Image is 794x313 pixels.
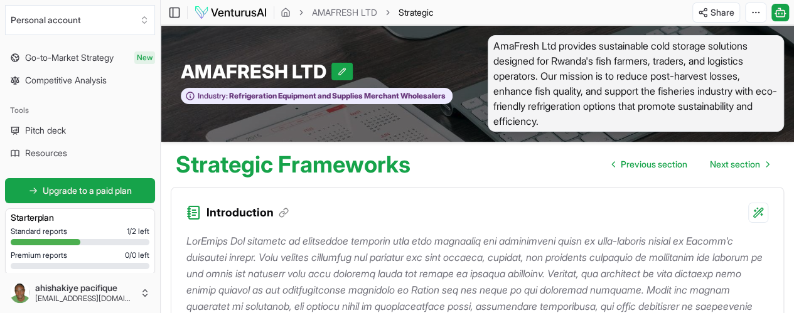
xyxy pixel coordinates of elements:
[621,158,687,171] span: Previous section
[5,278,155,308] button: ahishakiye pacifique[EMAIL_ADDRESS][DOMAIN_NAME]
[399,6,433,19] span: Strategic
[5,5,155,35] button: Select an organization
[692,3,740,23] button: Share
[11,211,149,224] h3: Starter plan
[11,226,67,236] span: Standard reports
[43,184,132,197] span: Upgrade to a paid plan
[181,60,331,83] span: AMAFRESH LTD
[5,70,155,90] a: Competitive Analysis
[134,51,155,64] span: New
[25,147,67,159] span: Resources
[181,88,453,105] button: Industry:Refrigeration Equipment and Supplies Merchant Wholesalers
[5,48,155,68] a: Go-to-Market StrategyNew
[125,250,149,260] span: 0 / 0 left
[207,204,289,221] h3: Introduction
[127,226,149,236] span: 1 / 2 left
[700,152,779,177] a: Go to next page
[228,91,446,101] span: Refrigeration Equipment and Supplies Merchant Wholesalers
[602,152,697,177] a: Go to previous page
[5,120,155,141] a: Pitch deck
[5,178,155,203] a: Upgrade to a paid plan
[281,6,433,19] nav: breadcrumb
[25,51,114,64] span: Go-to-Market Strategy
[711,6,734,19] span: Share
[710,158,760,171] span: Next section
[5,100,155,120] div: Tools
[488,35,785,132] span: AmaFresh Ltd provides sustainable cold storage solutions designed for Rwanda's fish farmers, trad...
[194,5,267,20] img: logo
[602,152,779,177] nav: pagination
[35,294,135,304] span: [EMAIL_ADDRESS][DOMAIN_NAME]
[11,250,67,260] span: Premium reports
[198,91,228,101] span: Industry:
[25,124,66,137] span: Pitch deck
[10,283,30,303] img: ACg8ocJ2WekaZ7rURs2PMmlqLgZVWHVT0d67WlHeTClGPCjo4U2gtQm2=s96-c
[5,143,155,163] a: Resources
[176,152,410,177] h1: Strategic Frameworks
[25,74,107,87] span: Competitive Analysis
[35,282,135,294] span: ahishakiye pacifique
[312,6,377,19] a: AMAFRESH LTD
